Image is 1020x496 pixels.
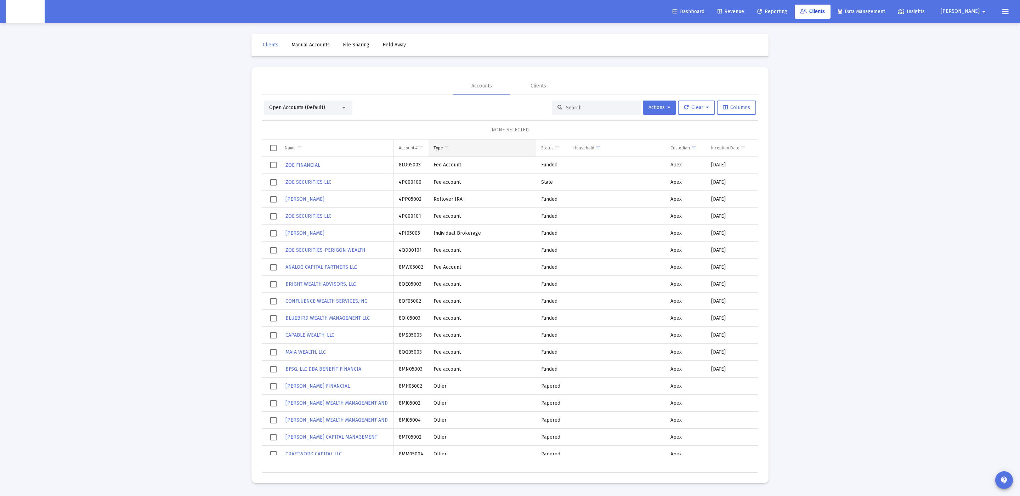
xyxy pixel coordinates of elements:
div: Stale [541,179,563,186]
span: BRIGHT WEALTH ADVISORS, LLC [285,281,356,287]
span: [PERSON_NAME] [285,196,324,202]
a: Dashboard [667,5,710,19]
td: Column Inception Date [706,139,757,156]
div: Papered [541,400,563,407]
div: Select all [270,145,277,151]
td: [DATE] [757,344,813,361]
img: Dashboard [11,5,39,19]
td: 4PI05005 [394,225,429,242]
mat-icon: contact_support [1000,476,1008,484]
td: Apex [665,412,706,429]
div: Select row [270,332,277,338]
span: BLUEBIRD WEALTH MANAGEMENT LLC [285,315,370,321]
td: Fee account [429,293,536,310]
td: 8MJ05004 [394,412,429,429]
div: Funded [541,298,563,305]
td: 4PC00101 [394,208,429,225]
span: File Sharing [343,42,369,48]
span: [PERSON_NAME] [941,8,980,15]
td: [DATE] [757,208,813,225]
td: [DATE] [706,225,757,242]
span: Insights [898,8,925,15]
div: Select row [270,383,277,389]
td: Apex [665,225,706,242]
div: Funded [541,315,563,322]
span: [PERSON_NAME] [285,230,324,236]
td: [DATE] [757,361,813,378]
a: [PERSON_NAME] CAPITAL MANAGEMENT [285,432,378,442]
td: 8OI05003 [394,310,429,327]
td: Apex [665,191,706,208]
a: [PERSON_NAME] WEALTH MANAGEMENT AND [285,398,389,408]
div: Custodian [670,145,690,151]
td: Column Household [568,139,665,156]
td: [DATE] [757,174,813,191]
button: [PERSON_NAME] [932,4,997,18]
a: [PERSON_NAME] [285,228,325,238]
div: Funded [541,161,563,169]
div: Select row [270,417,277,423]
td: Individual Brokerage [429,225,536,242]
span: Clients [263,42,278,48]
td: [DATE] [757,259,813,276]
div: Select row [270,247,277,253]
a: MAIA WEALTH, LLC [285,347,327,357]
a: CRAFTWORK CAPITAL LLC [285,449,342,459]
td: 8MH05002 [394,378,429,395]
td: Other [429,412,536,429]
td: Fee account [429,242,536,259]
div: Select row [270,162,277,168]
span: Clients [800,8,825,15]
td: 8MT05002 [394,429,429,446]
div: Accounts [471,82,492,90]
div: Funded [541,213,563,220]
span: Show filter options for column 'Name' [297,145,302,150]
div: Select row [270,400,277,406]
span: Show filter options for column 'Account #' [419,145,424,150]
div: Type [433,145,443,151]
span: ZOE FINANCIAL [285,162,320,168]
td: 8MS05003 [394,327,429,344]
td: [DATE] [706,208,757,225]
span: ZOE SECURITIES LLC [285,213,331,219]
td: Fee Account [429,157,536,174]
div: Papered [541,451,563,458]
span: Revenue [718,8,744,15]
div: Select row [270,281,277,287]
a: Data Management [832,5,891,19]
span: Columns [723,104,750,110]
div: NONE SELECTED [268,126,752,133]
td: Fee account [429,327,536,344]
td: Apex [665,344,706,361]
td: [DATE] [757,310,813,327]
div: Select row [270,315,277,321]
a: CAPABLE WEALTH, LLC [285,330,335,340]
a: Held Away [377,38,412,52]
div: Select row [270,366,277,372]
td: Other [429,446,536,463]
td: Apex [665,242,706,259]
td: Apex [665,259,706,276]
td: Apex [665,446,706,463]
span: Reporting [757,8,787,15]
td: [DATE] [757,276,813,293]
div: Papered [541,383,563,390]
div: Funded [541,281,563,288]
span: ZOE SECURITIES-PERIGON WEALTH [285,247,365,253]
span: ZOE SECURITIES LLC [285,179,331,185]
a: [PERSON_NAME] WEALTH MANAGEMENT AND [285,415,389,425]
td: 4QD00101 [394,242,429,259]
a: ZOE SECURITIES LLC [285,177,332,187]
a: BLUEBIRD WEALTH MANAGEMENT LLC [285,313,370,323]
td: 8MJ05002 [394,395,429,412]
td: [DATE] [706,259,757,276]
td: Fee account [429,276,536,293]
td: [DATE] [706,276,757,293]
td: Apex [665,276,706,293]
td: 8MM05004 [394,446,429,463]
a: ANALOG CAPITAL PARTNERS LLC [285,262,358,272]
input: Search [566,105,635,111]
div: Funded [541,332,563,339]
td: [DATE] [757,157,813,174]
div: Select row [270,213,277,220]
